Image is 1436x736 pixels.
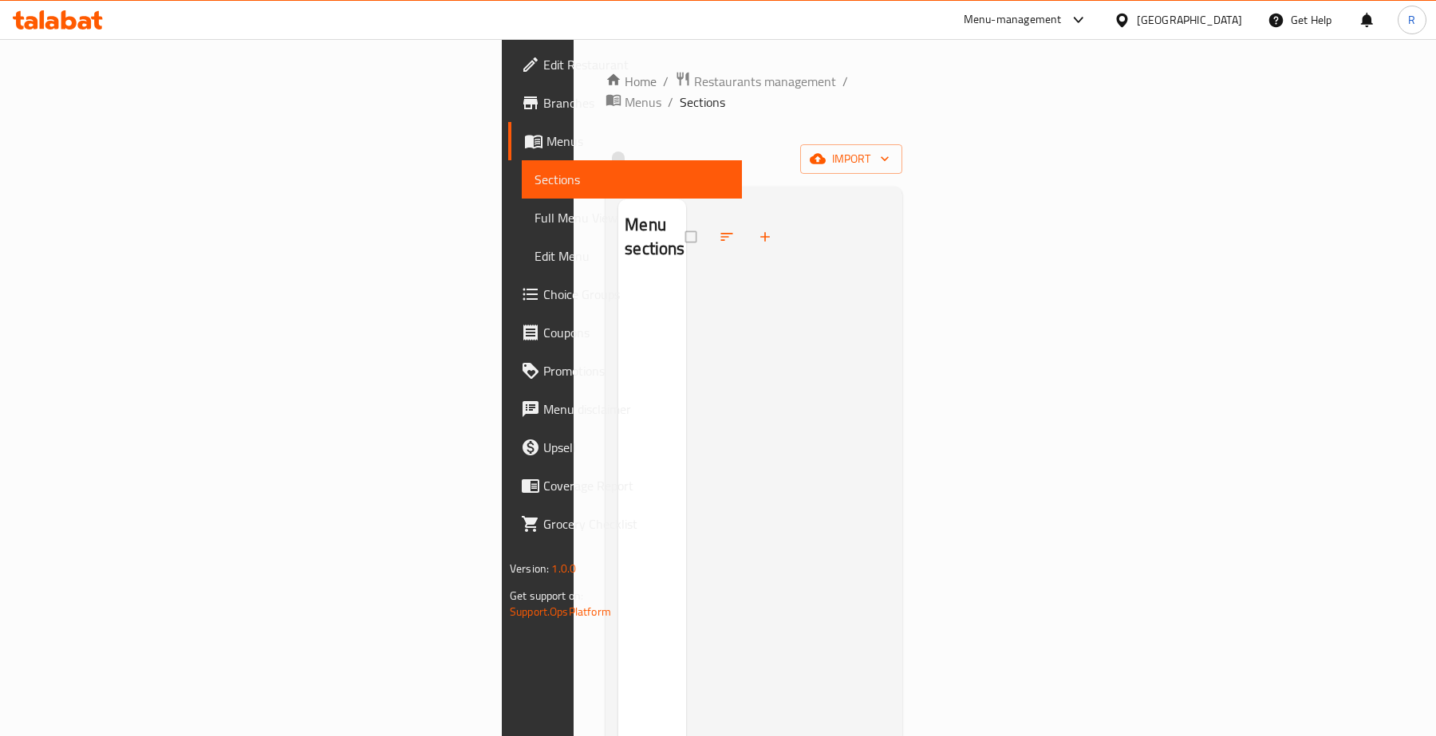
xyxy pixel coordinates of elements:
span: Choice Groups [543,285,729,304]
span: Grocery Checklist [543,514,729,533]
span: Coverage Report [543,476,729,495]
span: Edit Menu [535,246,729,266]
span: Edit Restaurant [543,55,729,74]
span: Version: [510,558,549,579]
span: Get support on: [510,585,583,606]
span: Menus [546,132,729,151]
span: Menu disclaimer [543,399,729,419]
span: Coupons [543,323,729,342]
span: Branches [543,93,729,112]
a: Full Menu View [522,199,742,237]
a: Menu disclaimer [508,390,742,428]
a: Grocery Checklist [508,505,742,543]
a: Upsell [508,428,742,466]
a: Menus [508,122,742,160]
button: import [800,144,902,174]
span: 1.0.0 [551,558,576,579]
a: Coupons [508,313,742,352]
button: Add section [748,219,786,254]
span: R [1408,11,1415,29]
span: Restaurants management [694,72,836,91]
div: Menu-management [964,10,1062,30]
a: Restaurants management [675,71,836,92]
nav: Menu sections [618,275,686,288]
span: import [813,149,890,169]
span: Sections [535,170,729,189]
div: [GEOGRAPHIC_DATA] [1137,11,1242,29]
a: Coverage Report [508,466,742,505]
span: Full Menu View [535,208,729,227]
li: / [842,72,848,91]
nav: breadcrumb [606,71,902,112]
a: Branches [508,84,742,122]
a: Support.OpsPlatform [510,601,611,622]
a: Promotions [508,352,742,390]
a: Sections [522,160,742,199]
a: Edit Restaurant [508,45,742,84]
span: Promotions [543,361,729,380]
a: Choice Groups [508,275,742,313]
a: Edit Menu [522,237,742,275]
span: Upsell [543,438,729,457]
